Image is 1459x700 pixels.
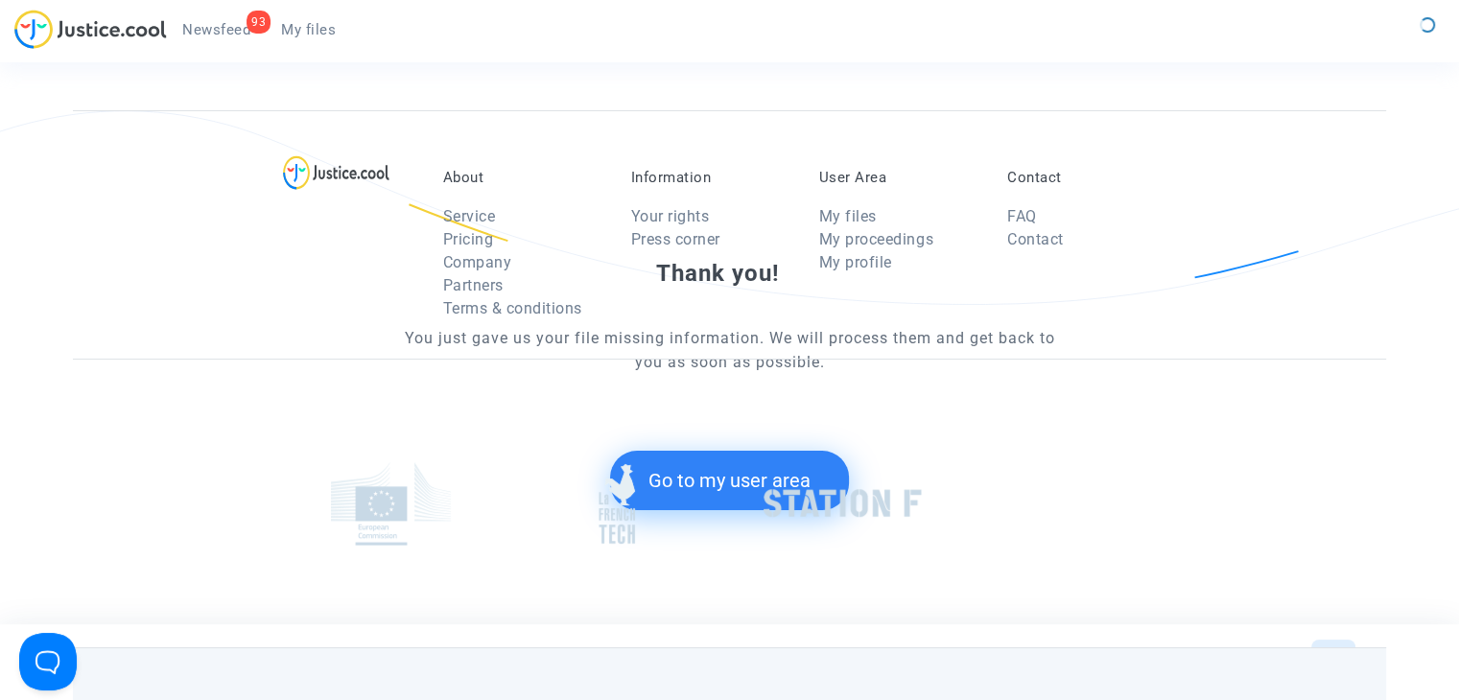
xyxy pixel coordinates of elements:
[631,169,790,186] p: Information
[19,633,77,690] iframe: Help Scout Beacon - Open
[819,230,933,248] a: My proceedings
[819,207,877,225] a: My files
[631,207,710,225] a: Your rights
[283,155,389,190] img: logo-lg.svg
[443,169,602,186] p: About
[1007,169,1166,186] p: Contact
[331,462,451,546] img: europe_commision.png
[443,230,494,248] a: Pricing
[443,253,512,271] a: Company
[599,463,635,545] img: french_tech.png
[819,169,978,186] p: User Area
[281,21,336,38] span: My files
[14,10,167,49] img: jc-logo.svg
[247,11,271,34] div: 93
[1007,230,1064,248] a: Contact
[819,253,892,271] a: My profile
[443,299,582,317] a: Terms & conditions
[443,207,496,225] a: Service
[1007,207,1037,225] a: FAQ
[443,276,504,294] a: Partners
[182,21,250,38] span: Newsfeed
[266,15,351,44] a: My files
[631,230,720,248] a: Press corner
[167,15,266,44] a: 93Newsfeed
[764,489,922,518] img: stationf.png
